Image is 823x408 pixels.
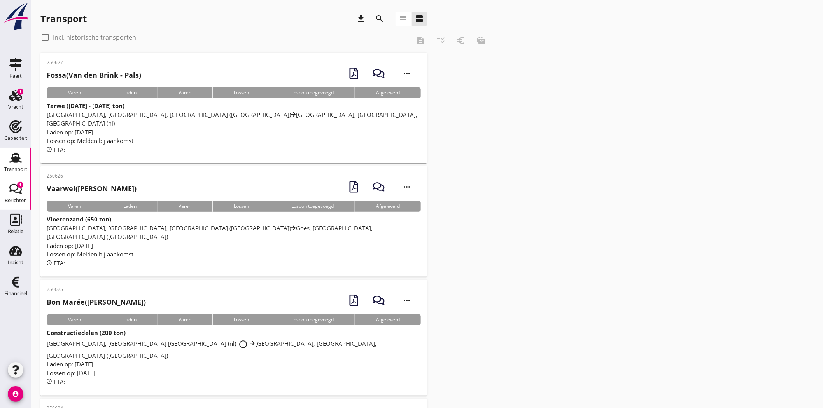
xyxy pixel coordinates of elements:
div: Laden [102,314,158,325]
div: Financieel [4,291,27,296]
div: Lossen [212,314,270,325]
div: Lossen [212,201,270,212]
div: Varen [158,314,213,325]
div: Vracht [8,105,23,110]
div: Capaciteit [4,136,27,141]
i: view_headline [399,14,408,23]
i: info_outline [238,340,248,349]
div: Inzicht [8,260,23,265]
div: Varen [47,314,102,325]
strong: Fossa [47,70,66,80]
div: Lossen [212,87,270,98]
span: Lossen op: Melden bij aankomst [47,250,133,258]
strong: Tarwe ([DATE] - [DATE] ton) [47,102,124,110]
a: 250626Vaarwel([PERSON_NAME])VarenLadenVarenLossenLosbon toegevoegdAfgeleverdVloerenzand (650 ton)... [40,166,427,277]
img: logo-small.a267ee39.svg [2,2,30,31]
span: ETA: [54,378,65,385]
div: Relatie [8,229,23,234]
i: more_horiz [396,176,418,198]
span: Lossen op: Melden bij aankomst [47,137,133,145]
span: ETA: [54,146,65,153]
strong: Constructiedelen (200 ton) [47,329,126,337]
span: [GEOGRAPHIC_DATA], [GEOGRAPHIC_DATA], [GEOGRAPHIC_DATA] ([GEOGRAPHIC_DATA]) [GEOGRAPHIC_DATA], [G... [47,111,417,127]
div: Afgeleverd [355,314,421,325]
i: account_circle [8,386,23,402]
p: 250626 [47,173,137,180]
div: Laden [102,87,158,98]
div: Varen [158,201,213,212]
span: ETA: [54,259,65,267]
div: Transport [40,12,87,25]
div: Losbon toegevoegd [270,201,355,212]
strong: Bon Marée [47,297,85,307]
span: Laden op: [DATE] [47,242,93,249]
h2: (Van den Brink - Pals) [47,70,141,80]
div: 1 [17,89,23,95]
div: Kaart [9,73,22,78]
i: download [356,14,366,23]
h2: ([PERSON_NAME]) [47,297,146,307]
p: 250625 [47,286,146,293]
p: 250627 [47,59,141,66]
a: 250625Bon Marée([PERSON_NAME])VarenLadenVarenLossenLosbon toegevoegdAfgeleverdConstructiedelen (2... [40,280,427,396]
div: Varen [47,201,102,212]
div: Losbon toegevoegd [270,314,355,325]
label: Incl. historische transporten [53,33,136,41]
div: Afgeleverd [355,201,421,212]
i: more_horiz [396,63,418,84]
a: 250627Fossa(Van den Brink - Pals)VarenLadenVarenLossenLosbon toegevoegdAfgeleverdTarwe ([DATE] - ... [40,53,427,163]
div: Varen [158,87,213,98]
strong: Vloerenzand (650 ton) [47,215,111,223]
div: Berichten [5,198,27,203]
div: Laden [102,201,158,212]
span: Laden op: [DATE] [47,128,93,136]
i: more_horiz [396,289,418,311]
i: search [375,14,384,23]
div: 1 [17,182,23,188]
div: Afgeleverd [355,87,421,98]
span: [GEOGRAPHIC_DATA], [GEOGRAPHIC_DATA] [GEOGRAPHIC_DATA] (nl) [GEOGRAPHIC_DATA], [GEOGRAPHIC_DATA],... [47,340,376,359]
div: Varen [47,87,102,98]
h2: ([PERSON_NAME]) [47,183,137,194]
strong: Vaarwel [47,184,75,193]
span: Laden op: [DATE] [47,360,93,368]
span: Lossen op: [DATE] [47,369,95,377]
i: view_agenda [415,14,424,23]
div: Transport [4,167,27,172]
span: [GEOGRAPHIC_DATA], [GEOGRAPHIC_DATA], [GEOGRAPHIC_DATA] ([GEOGRAPHIC_DATA]) Goes, [GEOGRAPHIC_DAT... [47,224,373,241]
div: Losbon toegevoegd [270,87,355,98]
